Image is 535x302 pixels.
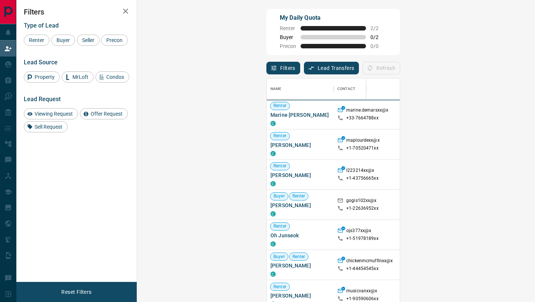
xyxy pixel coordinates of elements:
[70,74,91,80] span: MrLoft
[370,34,387,40] span: 0 / 2
[24,59,58,66] span: Lead Source
[346,197,377,205] p: gogis102xx@x
[270,272,276,277] div: condos.ca
[346,175,379,181] p: +1- 43756665xx
[62,71,94,83] div: MrLoft
[32,111,75,117] span: Viewing Request
[289,254,308,260] span: Renter
[270,78,282,99] div: Name
[270,254,288,260] span: Buyer
[270,151,276,156] div: condos.ca
[104,74,127,80] span: Condos
[270,232,330,239] span: Oh Junseok
[32,124,65,130] span: Sell Request
[88,111,125,117] span: Offer Request
[270,171,330,179] span: [PERSON_NAME]
[80,37,97,43] span: Seller
[270,202,330,209] span: [PERSON_NAME]
[280,13,387,22] p: My Daily Quota
[270,111,330,119] span: Marine [PERSON_NAME]
[346,288,377,296] p: musicvanxx@x
[346,296,379,302] p: +1- 90590606xx
[270,133,289,139] span: Renter
[270,292,330,299] span: [PERSON_NAME]
[270,211,276,216] div: condos.ca
[270,262,330,269] span: [PERSON_NAME]
[54,37,72,43] span: Buyer
[56,286,96,298] button: Reset Filters
[346,115,379,121] p: +33- 7664788xx
[280,25,296,31] span: Renter
[270,193,288,199] span: Buyer
[270,223,289,229] span: Renter
[24,7,129,16] h2: Filters
[24,121,68,132] div: Sell Request
[289,193,308,199] span: Renter
[267,78,334,99] div: Name
[270,121,276,126] div: condos.ca
[24,35,49,46] div: Renter
[24,108,78,119] div: Viewing Request
[370,25,387,31] span: 2 / 2
[346,167,374,175] p: l223214xx@x
[337,78,355,99] div: Contact
[77,35,100,46] div: Seller
[270,103,289,109] span: Renter
[270,163,289,169] span: Renter
[270,284,289,290] span: Renter
[104,37,125,43] span: Precon
[346,107,388,115] p: marine.demarsxx@x
[24,71,60,83] div: Property
[266,62,300,74] button: Filters
[51,35,75,46] div: Buyer
[95,71,129,83] div: Condos
[370,43,387,49] span: 0 / 0
[24,96,61,103] span: Lead Request
[270,141,330,149] span: [PERSON_NAME]
[334,78,393,99] div: Contact
[280,43,296,49] span: Precon
[304,62,359,74] button: Lead Transfers
[346,145,379,151] p: +1- 70520471xx
[346,266,379,272] p: +1- 44454545xx
[80,108,128,119] div: Offer Request
[346,137,380,145] p: maplourdexx@x
[346,205,379,212] p: +1- 22636952xx
[101,35,128,46] div: Precon
[26,37,47,43] span: Renter
[346,258,393,266] p: chickenmcmuffinxx@x
[32,74,57,80] span: Property
[270,181,276,186] div: condos.ca
[346,228,371,235] p: ojs377xx@x
[270,241,276,247] div: condos.ca
[24,22,59,29] span: Type of Lead
[280,34,296,40] span: Buyer
[346,235,379,242] p: +1- 51978189xx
